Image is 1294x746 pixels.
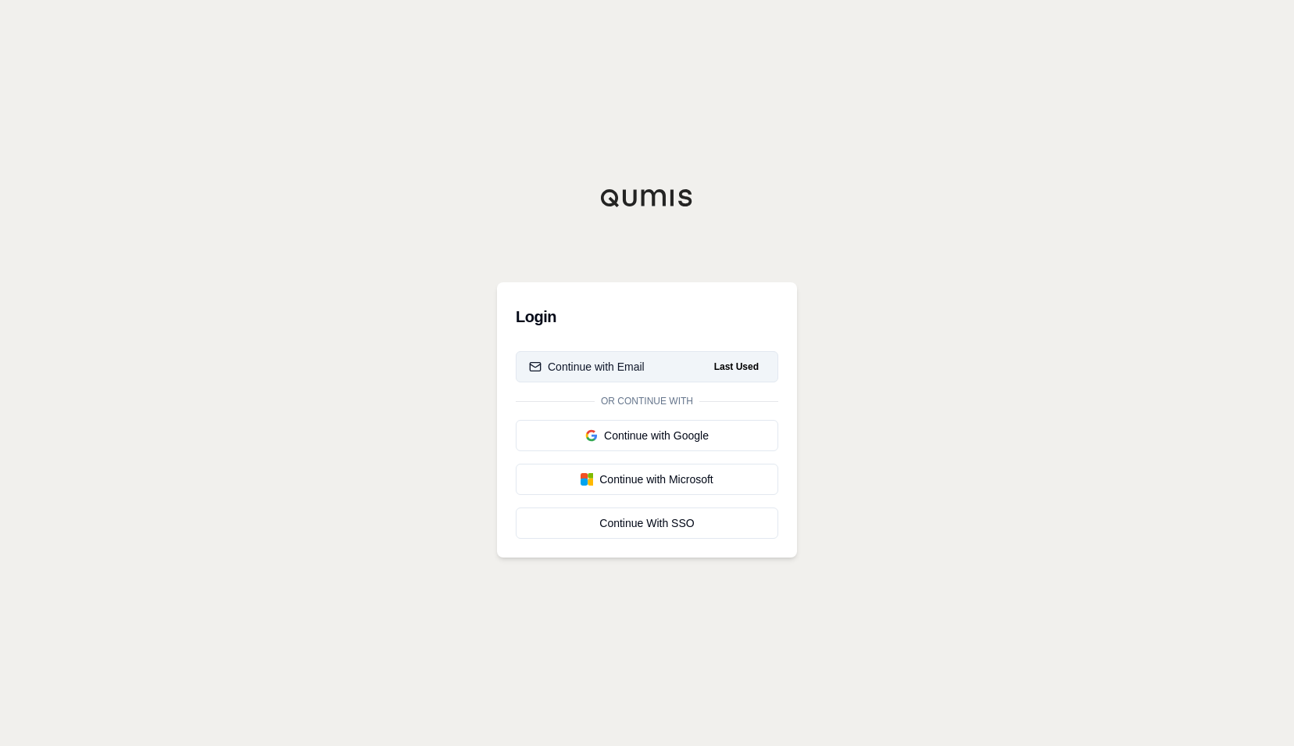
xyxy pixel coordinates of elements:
h3: Login [516,301,778,332]
button: Continue with EmailLast Used [516,351,778,382]
span: Or continue with [595,395,699,407]
a: Continue With SSO [516,507,778,539]
div: Continue with Microsoft [529,472,765,487]
div: Continue with Email [529,359,645,375]
span: Last Used [708,357,765,376]
button: Continue with Google [516,420,778,451]
div: Continue with Google [529,428,765,443]
div: Continue With SSO [529,515,765,531]
button: Continue with Microsoft [516,464,778,495]
img: Qumis [600,188,694,207]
